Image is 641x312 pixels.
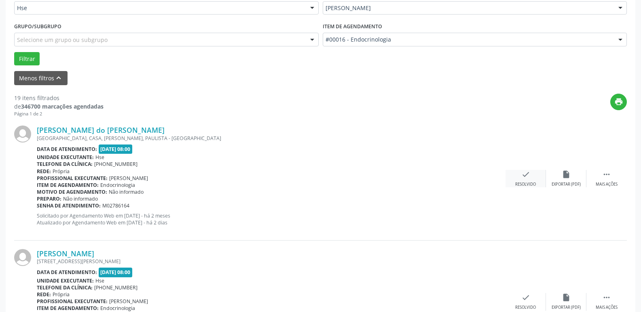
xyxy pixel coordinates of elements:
div: Mais ações [596,305,618,310]
span: [DATE] 08:00 [99,268,133,277]
span: [PHONE_NUMBER] [94,161,138,168]
img: img [14,126,31,142]
span: Endocrinologia [100,182,135,188]
img: img [14,249,31,266]
span: Hse [95,277,104,284]
span: [PERSON_NAME] [326,4,611,12]
span: Não informado [63,195,98,202]
i: insert_drive_file [562,170,571,179]
i: check [521,293,530,302]
b: Profissional executante: [37,175,108,182]
b: Profissional executante: [37,298,108,305]
div: Exportar (PDF) [552,182,581,187]
div: [STREET_ADDRESS][PERSON_NAME] [37,258,506,265]
i:  [602,293,611,302]
div: Mais ações [596,182,618,187]
i: insert_drive_file [562,293,571,302]
a: [PERSON_NAME] [37,249,94,258]
label: Grupo/Subgrupo [14,20,61,33]
div: Resolvido [515,182,536,187]
span: [DATE] 08:00 [99,144,133,154]
i: check [521,170,530,179]
i: print [614,97,623,106]
b: Item de agendamento: [37,182,99,188]
b: Unidade executante: [37,277,94,284]
strong: 346700 marcações agendadas [21,103,104,110]
i:  [602,170,611,179]
b: Telefone da clínica: [37,161,93,168]
button: Filtrar [14,52,40,66]
b: Preparo: [37,195,61,202]
span: [PHONE_NUMBER] [94,284,138,291]
b: Telefone da clínica: [37,284,93,291]
p: Solicitado por Agendamento Web em [DATE] - há 2 meses Atualizado por Agendamento Web em [DATE] - ... [37,212,506,226]
b: Senha de atendimento: [37,202,101,209]
b: Data de atendimento: [37,146,97,153]
span: Própria [53,168,70,175]
b: Rede: [37,168,51,175]
b: Item de agendamento: [37,305,99,312]
button: print [610,94,627,110]
span: Endocrinologia [100,305,135,312]
span: Hse [17,4,302,12]
b: Motivo de agendamento: [37,188,107,195]
b: Data de atendimento: [37,269,97,276]
span: Selecione um grupo ou subgrupo [17,36,108,44]
i: keyboard_arrow_up [54,73,63,82]
span: M02786164 [102,202,129,209]
div: [GEOGRAPHIC_DATA], CASA, [PERSON_NAME], PAULISTA - [GEOGRAPHIC_DATA] [37,135,506,142]
label: Item de agendamento [323,20,382,33]
div: 19 itens filtrados [14,94,104,102]
a: [PERSON_NAME] do [PERSON_NAME] [37,126,165,134]
div: Resolvido [515,305,536,310]
b: Unidade executante: [37,154,94,161]
span: Própria [53,291,70,298]
div: Exportar (PDF) [552,305,581,310]
b: Rede: [37,291,51,298]
div: Página 1 de 2 [14,111,104,117]
span: [PERSON_NAME] [109,298,148,305]
span: [PERSON_NAME] [109,175,148,182]
span: Hse [95,154,104,161]
span: #00016 - Endocrinologia [326,36,611,44]
button: Menos filtroskeyboard_arrow_up [14,71,68,85]
span: Não informado [109,188,144,195]
div: de [14,102,104,111]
